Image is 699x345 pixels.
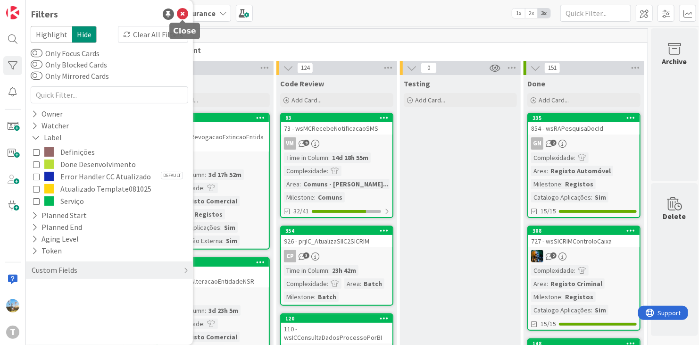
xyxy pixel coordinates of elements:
[162,115,269,121] div: 316
[60,146,95,158] span: Definições
[314,292,316,302] span: :
[303,140,309,146] span: 9
[284,152,328,163] div: Time in Column
[531,265,574,276] div: Complexidade
[361,278,384,289] div: Batch
[531,278,547,289] div: Area
[327,278,328,289] span: :
[548,166,613,176] div: Registo Automóvel
[281,314,392,323] div: 120
[531,179,561,189] div: Milestone
[177,196,240,206] div: Registo Comercial
[663,210,686,222] div: Delete
[285,115,392,121] div: 93
[31,245,63,257] div: Token
[528,114,640,122] div: 335
[281,314,392,344] div: 120110 - wsICConsultaDadosProcessoPorBI
[203,183,205,193] span: :
[574,152,575,163] span: :
[31,108,64,120] div: Owner
[6,299,19,312] img: DG
[224,236,240,246] div: Sim
[206,305,241,316] div: 3d 23h 5m
[528,227,640,235] div: 308
[528,235,640,247] div: 727 - wsSICRIMControloCaixa
[574,265,575,276] span: :
[591,305,592,315] span: :
[560,5,631,22] input: Quick Filter...
[531,152,574,163] div: Complexidade
[284,265,328,276] div: Time in Column
[528,114,640,135] div: 335854 - wsRAPesquisaDocId
[284,250,296,262] div: CP
[158,122,269,151] div: 797 - wsSIRCOMRevogacaoExtincaoEntidadeNSR
[20,1,43,13] span: Support
[527,79,545,88] span: Done
[531,192,591,202] div: Catalogo Aplicações
[550,252,557,259] span: 2
[538,8,550,18] span: 3x
[547,166,548,176] span: :
[328,152,330,163] span: :
[31,7,58,21] div: Filters
[280,79,324,88] span: Code Review
[548,278,605,289] div: Registo Criminal
[528,122,640,135] div: 854 - wsRAPesquisaDocId
[327,166,328,176] span: :
[297,62,313,74] span: 124
[158,290,269,303] div: LS
[33,146,186,158] button: Definições
[33,183,186,195] button: Atualizado Template081025
[512,8,525,18] span: 1x
[31,48,100,59] label: Only Focus Cards
[72,26,97,43] span: Hide
[31,59,107,70] label: Only Blocked Cards
[222,222,238,233] div: Sim
[293,206,309,216] span: 32/41
[281,227,392,235] div: 354
[591,192,592,202] span: :
[31,26,72,43] span: Highlight
[281,235,392,247] div: 926 - prjIC_AtualizaSIIC2SICRIM
[531,250,543,262] img: JC
[31,60,42,69] button: Only Blocked Cards
[31,210,88,221] div: Planned Start
[531,137,543,150] div: GN
[281,114,392,122] div: 93
[561,292,563,302] span: :
[31,233,80,245] div: Aging Level
[31,132,63,143] div: Label
[360,278,361,289] span: :
[303,252,309,259] span: 3
[161,172,183,179] span: Default
[528,250,640,262] div: JC
[533,115,640,121] div: 335
[203,319,205,329] span: :
[60,183,151,195] span: Atualizado Template081025
[284,192,314,202] div: Milestone
[533,227,640,234] div: 308
[284,166,327,176] div: Complexidade
[592,192,608,202] div: Sim
[544,62,560,74] span: 151
[281,227,392,247] div: 354926 - prjIC_AtualizaSIIC2SICRIM
[561,179,563,189] span: :
[31,86,188,103] input: Quick Filter...
[192,209,225,219] div: Registos
[162,259,269,266] div: 101
[206,169,244,180] div: 3d 17h 52m
[550,140,557,146] span: 2
[158,114,269,151] div: 316797 - wsSIRCOMRevogacaoExtincaoEntidadeNSR
[31,264,78,276] div: Custom Fields
[531,292,561,302] div: Milestone
[158,258,269,267] div: 101
[281,122,392,135] div: 73 - wsMCRecebeNotificacaoSMS
[284,179,300,189] div: Area
[314,192,316,202] span: :
[316,192,345,202] div: Comuns
[285,315,392,322] div: 120
[118,26,188,43] div: Clear All Filters
[6,326,19,339] div: T
[33,170,186,183] button: Error Handler CC AtualizadoDefault
[421,62,437,74] span: 0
